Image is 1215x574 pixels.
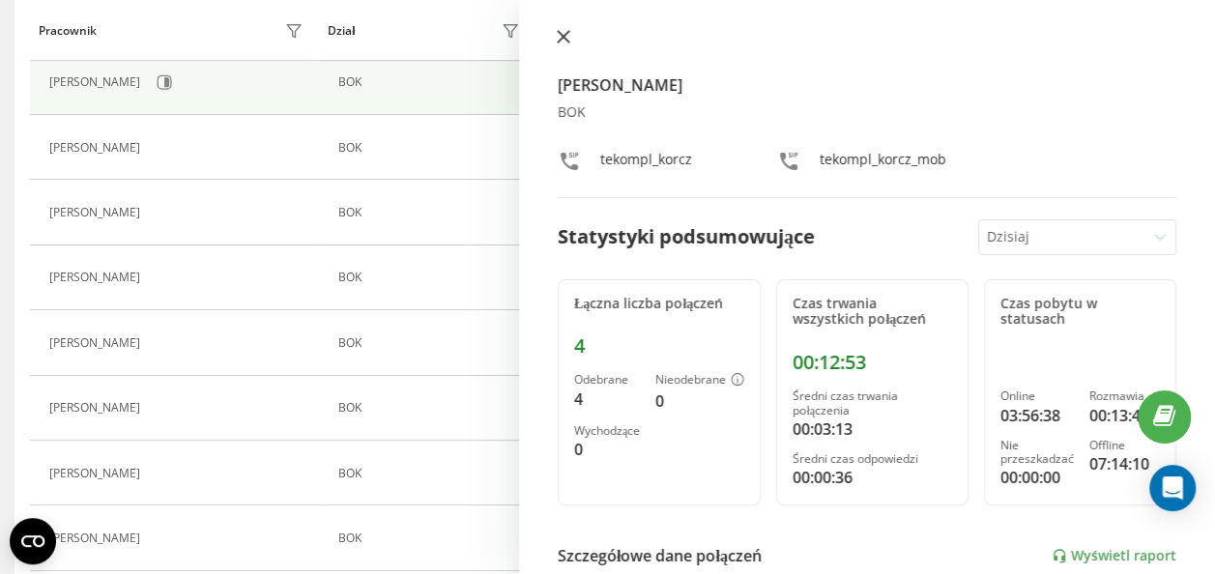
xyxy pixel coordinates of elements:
div: tekompl_korcz [600,150,692,178]
div: BOK [338,206,525,219]
div: 07:14:10 [1089,452,1160,475]
div: Średni czas odpowiedzi [793,452,952,466]
div: 4 [574,334,744,358]
div: Średni czas trwania połączenia [793,389,952,417]
div: Łączna liczba połączeń [574,296,744,312]
div: 00:00:36 [793,466,952,489]
div: Open Intercom Messenger [1149,465,1196,511]
div: 00:13:45 [1089,404,1160,427]
div: Odebrane [574,373,640,387]
div: Szczegółowe dane połączeń [558,544,762,567]
div: [PERSON_NAME] [49,206,145,219]
h4: [PERSON_NAME] [558,73,1176,97]
a: Wyświetl raport [1052,548,1176,564]
div: 03:56:38 [1000,404,1074,427]
div: Wychodzące [574,424,640,438]
div: BOK [338,467,525,480]
div: Rozmawia [1089,389,1160,403]
div: [PERSON_NAME] [49,141,145,155]
div: BOK [338,271,525,284]
div: BOK [558,104,1176,121]
div: 00:03:13 [793,417,952,441]
div: Nieodebrane [655,373,744,388]
div: 00:00:00 [1000,466,1074,489]
div: 0 [655,389,744,413]
div: [PERSON_NAME] [49,467,145,480]
div: Statystyki podsumowujące [558,222,815,251]
div: 4 [574,387,640,411]
div: Nie przeszkadzać [1000,439,1074,467]
div: Dział [328,24,355,38]
div: [PERSON_NAME] [49,75,145,89]
div: [PERSON_NAME] [49,531,145,545]
div: BOK [338,401,525,415]
div: [PERSON_NAME] [49,401,145,415]
div: Pracownik [39,24,97,38]
div: Online [1000,389,1074,403]
div: 0 [574,438,640,461]
div: tekompl_korcz_mob [820,150,946,178]
button: Open CMP widget [10,518,56,564]
div: BOK [338,141,525,155]
div: Offline [1089,439,1160,452]
div: Czas pobytu w statusach [1000,296,1160,329]
div: [PERSON_NAME] [49,271,145,284]
div: BOK [338,531,525,545]
div: [PERSON_NAME] [49,336,145,350]
div: BOK [338,336,525,350]
div: Czas trwania wszystkich połączeń [793,296,952,329]
div: BOK [338,75,525,89]
div: 00:12:53 [793,351,952,374]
